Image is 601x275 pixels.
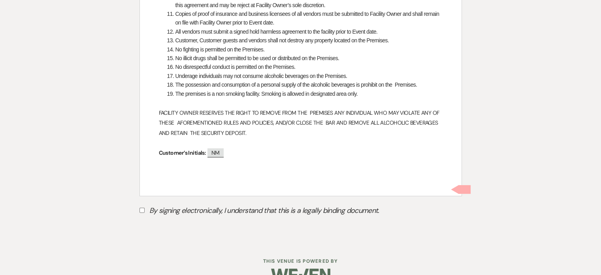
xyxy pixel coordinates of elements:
[207,148,224,157] span: NM
[167,54,443,63] li: No illicit drugs shall be permitted to be used or distributed on the Premises.
[167,72,443,80] li: Underage individuals may not consume alcoholic beverages on the Premises.
[167,63,443,71] li: No disrespectful conduct is permitted on the Premises.
[167,9,443,27] li: Copies of proof of insurance and business licensees of all vendors must be submitted to Facility ...
[167,45,443,54] li: No fighting is permitted on the Premises.
[167,89,443,98] li: The premises is a non smoking facility. Smoking is allowed in designated area only.
[159,149,206,156] strong: Customer’s Initials:
[167,36,443,45] li: Customer, Customer guests and vendors shall not destroy any property located on the Premises.
[139,208,145,213] input: By signing electronically, I understand that this is a legally binding document.
[167,80,443,89] li: The possession and consumption of a personal supply of the alcoholic beverages is prohibit on the...
[159,108,443,138] p: FACILITY OWNER RESERVES THE RIGHT TO REMOVE FROM THE PREMISES ANY INDIVIDUAL WHO MAY VIOLATE ANY ...
[167,27,443,36] li: All vendors must submit a signed hold harmless agreement to the facility prior to Event date.
[139,204,462,219] label: By signing electronically, I understand that this is a legally binding document.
